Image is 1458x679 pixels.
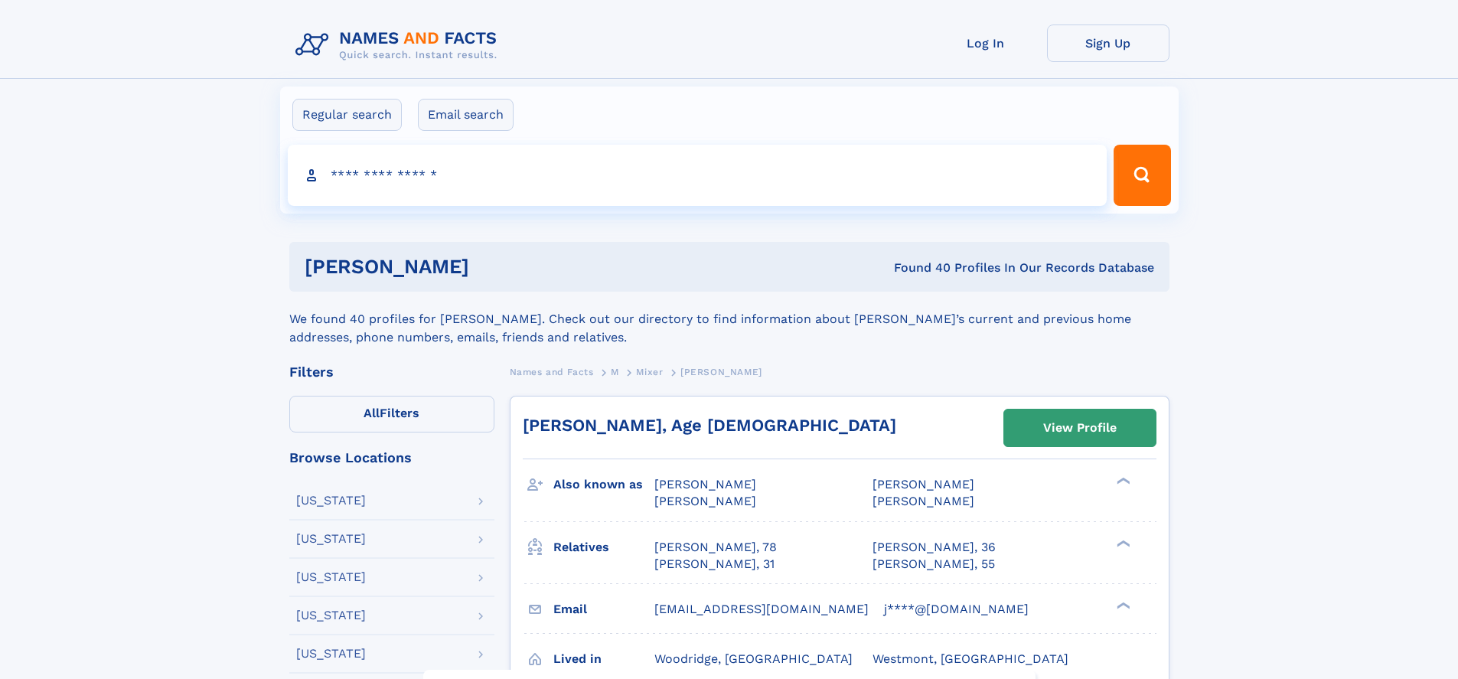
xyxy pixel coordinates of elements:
span: [PERSON_NAME] [873,494,974,508]
div: ❯ [1113,600,1131,610]
span: [PERSON_NAME] [654,494,756,508]
span: [PERSON_NAME] [654,477,756,491]
div: [US_STATE] [296,533,366,545]
a: Names and Facts [510,362,594,381]
span: All [364,406,380,420]
div: ❯ [1113,476,1131,486]
a: M [611,362,619,381]
a: View Profile [1004,410,1156,446]
a: Sign Up [1047,24,1169,62]
span: Woodridge, [GEOGRAPHIC_DATA] [654,651,853,666]
span: Mixer [636,367,663,377]
h1: [PERSON_NAME] [305,257,682,276]
div: Found 40 Profiles In Our Records Database [681,260,1154,276]
a: [PERSON_NAME], Age [DEMOGRAPHIC_DATA] [523,416,896,435]
div: [US_STATE] [296,571,366,583]
div: [US_STATE] [296,609,366,622]
span: Westmont, [GEOGRAPHIC_DATA] [873,651,1068,666]
label: Email search [418,99,514,131]
a: [PERSON_NAME], 55 [873,556,995,573]
img: Logo Names and Facts [289,24,510,66]
div: [US_STATE] [296,495,366,507]
div: View Profile [1043,410,1117,446]
label: Filters [289,396,494,433]
h3: Also known as [553,472,654,498]
h3: Relatives [553,534,654,560]
a: [PERSON_NAME], 78 [654,539,777,556]
div: We found 40 profiles for [PERSON_NAME]. Check out our directory to find information about [PERSON... [289,292,1169,347]
a: Mixer [636,362,663,381]
span: [PERSON_NAME] [873,477,974,491]
div: ❯ [1113,538,1131,548]
span: [EMAIL_ADDRESS][DOMAIN_NAME] [654,602,869,616]
a: Log In [925,24,1047,62]
button: Search Button [1114,145,1170,206]
span: M [611,367,619,377]
div: Browse Locations [289,451,494,465]
div: Filters [289,365,494,379]
a: [PERSON_NAME], 31 [654,556,775,573]
h3: Lived in [553,646,654,672]
a: [PERSON_NAME], 36 [873,539,996,556]
h3: Email [553,596,654,622]
label: Regular search [292,99,402,131]
span: [PERSON_NAME] [680,367,762,377]
input: search input [288,145,1107,206]
div: [US_STATE] [296,648,366,660]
